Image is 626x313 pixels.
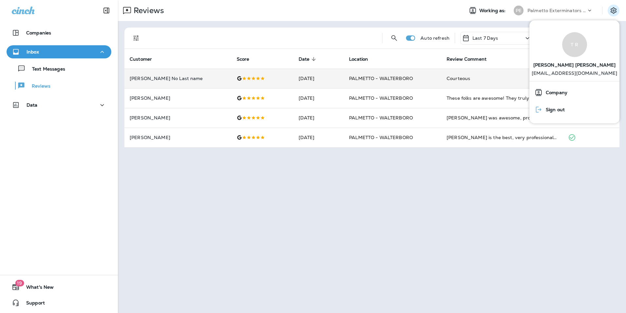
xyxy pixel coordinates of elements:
button: Support [7,296,111,309]
span: [PERSON_NAME] [PERSON_NAME] [533,57,616,71]
span: Review Comment [447,56,487,62]
p: Data [27,102,38,108]
td: [DATE] [293,69,344,88]
button: Collapse Sidebar [97,4,116,17]
span: Customer [130,56,160,62]
button: Data [7,98,111,112]
p: Text Messages [26,66,65,73]
div: Jason was awesome, prompt, courteous and very thorough. [447,115,558,121]
div: These folks are awesome! They truly go above and beyond to make sure things are squared away. And... [447,95,558,101]
p: [PERSON_NAME] [130,135,226,140]
span: Date [299,56,318,62]
span: PALMETTO - WALTERBORO [349,115,413,121]
div: Joshua is the best, very professional and my dogs just love him !!! [447,134,558,141]
p: Palmetto Exterminators LLC [527,8,586,13]
span: Score [237,56,258,62]
p: Auto refresh [420,35,450,41]
td: [DATE] [293,88,344,108]
span: Location [349,56,377,62]
p: Reviews [131,6,164,15]
p: [PERSON_NAME] [130,115,226,120]
span: PALMETTO - WALTERBORO [349,75,413,81]
span: Sign out [543,107,565,113]
button: Inbox [7,45,111,58]
span: Working as: [479,8,507,13]
p: [EMAIL_ADDRESS][DOMAIN_NAME] [532,71,617,81]
p: Companies [26,30,51,35]
span: What's New [20,284,54,292]
button: Settings [608,5,619,16]
div: PE [514,6,524,15]
td: [DATE] [293,128,344,147]
p: [PERSON_NAME] No Last name [130,76,226,81]
span: Company [543,90,567,95]
span: Location [349,56,368,62]
span: Support [20,300,45,308]
button: Filters [130,31,143,45]
span: PALMETTO - WALTERBORO [349,95,413,101]
button: Sign out [529,101,619,118]
span: Customer [130,56,152,62]
span: Date [299,56,310,62]
td: [DATE] [293,108,344,128]
span: PALMETTO - WALTERBORO [349,135,413,140]
button: Companies [7,26,111,39]
a: T R[PERSON_NAME] [PERSON_NAME] [EMAIL_ADDRESS][DOMAIN_NAME] [529,26,619,81]
button: 19What's New [7,281,111,294]
p: Reviews [25,83,50,90]
div: Courteous [447,75,558,82]
div: T R [562,32,587,57]
a: Company [532,86,617,99]
span: Review Comment [447,56,495,62]
p: [PERSON_NAME] [130,95,226,101]
button: Text Messages [7,62,111,75]
button: Reviews [7,79,111,93]
p: Inbox [27,49,39,54]
p: Last 7 Days [472,35,498,41]
span: 19 [15,280,24,286]
button: Search Reviews [388,31,401,45]
button: Company [529,84,619,101]
span: Score [237,56,249,62]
